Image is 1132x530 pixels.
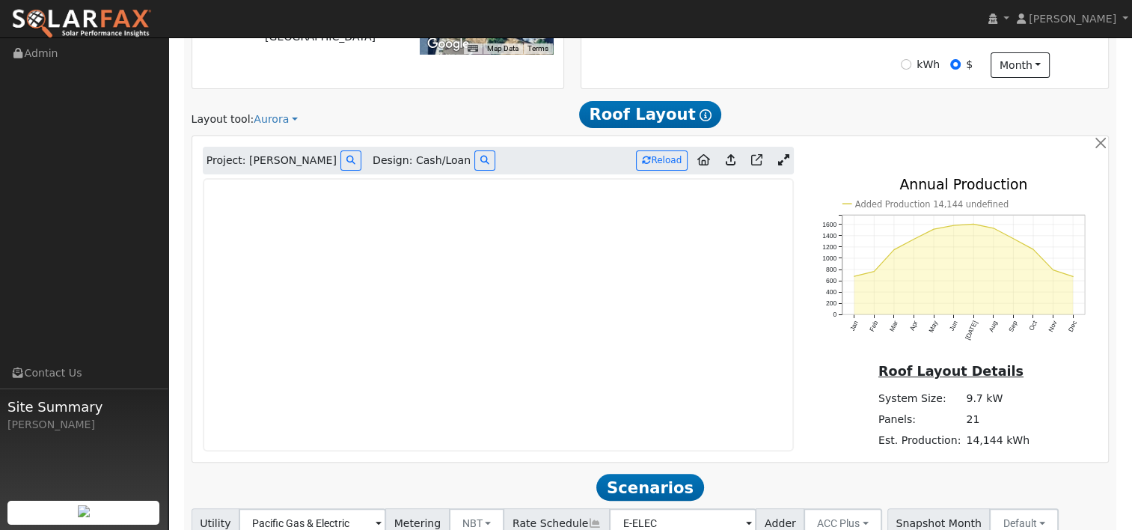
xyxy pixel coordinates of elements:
[987,320,999,333] text: Aug
[691,149,716,173] a: Aurora to Home
[1052,269,1054,271] circle: onclick=""
[373,153,471,168] span: Design: Cash/Loan
[1072,275,1074,278] circle: onclick=""
[825,299,836,307] text: 200
[636,150,688,171] button: Reload
[1029,13,1116,25] span: [PERSON_NAME]
[927,320,939,335] text: May
[825,277,836,284] text: 600
[964,430,1032,451] td: 14,144 kWh
[596,474,703,501] span: Scenarios
[964,409,1032,430] td: 21
[1032,249,1034,251] circle: onclick=""
[992,227,994,229] circle: onclick=""
[1067,320,1079,334] text: Dec
[887,320,899,333] text: Mar
[932,228,934,231] circle: onclick=""
[206,153,337,168] span: Project: [PERSON_NAME]
[822,221,836,228] text: 1600
[966,57,973,73] label: $
[822,232,836,240] text: 1400
[899,177,1027,193] text: Annual Production
[822,255,836,262] text: 1000
[78,505,90,517] img: retrieve
[527,44,548,52] a: Terms (opens in new tab)
[875,409,963,430] td: Panels:
[875,430,963,451] td: Est. Production:
[854,199,1009,210] text: Added Production 14,144 undefined
[720,149,741,173] a: Upload consumption to Aurora project
[423,34,473,54] a: Open this area in Google Maps (opens a new window)
[1027,320,1038,332] text: Oct
[875,388,963,409] td: System Size:
[487,43,518,54] button: Map Data
[423,34,473,54] img: Google
[825,288,836,296] text: 400
[872,270,875,272] circle: onclick=""
[1012,237,1015,240] circle: onclick=""
[11,8,152,40] img: SolarFax
[952,225,955,227] circle: onclick=""
[822,243,836,251] text: 1200
[908,320,920,332] text: Apr
[991,52,1050,78] button: month
[848,320,859,332] text: Jan
[833,311,836,318] text: 0
[950,59,961,70] input: $
[912,238,914,240] circle: onclick=""
[7,397,160,417] span: Site Summary
[700,109,712,121] i: Show Help
[254,112,298,127] a: Aurora
[1007,320,1019,333] text: Sep
[7,417,160,433] div: [PERSON_NAME]
[972,223,974,225] circle: onclick=""
[964,388,1032,409] td: 9.7 kW
[579,101,722,128] span: Roof Layout
[853,275,855,278] circle: onclick=""
[964,320,979,341] text: [DATE]
[468,43,478,54] button: Keyboard shortcuts
[772,150,794,172] a: Expand Aurora window
[893,249,895,251] circle: onclick=""
[868,320,879,333] text: Feb
[192,113,254,125] span: Layout tool:
[901,59,911,70] input: kWh
[745,149,768,173] a: Open in Aurora
[948,320,959,332] text: Jun
[825,266,836,273] text: 800
[1047,320,1059,334] text: Nov
[917,57,940,73] label: kWh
